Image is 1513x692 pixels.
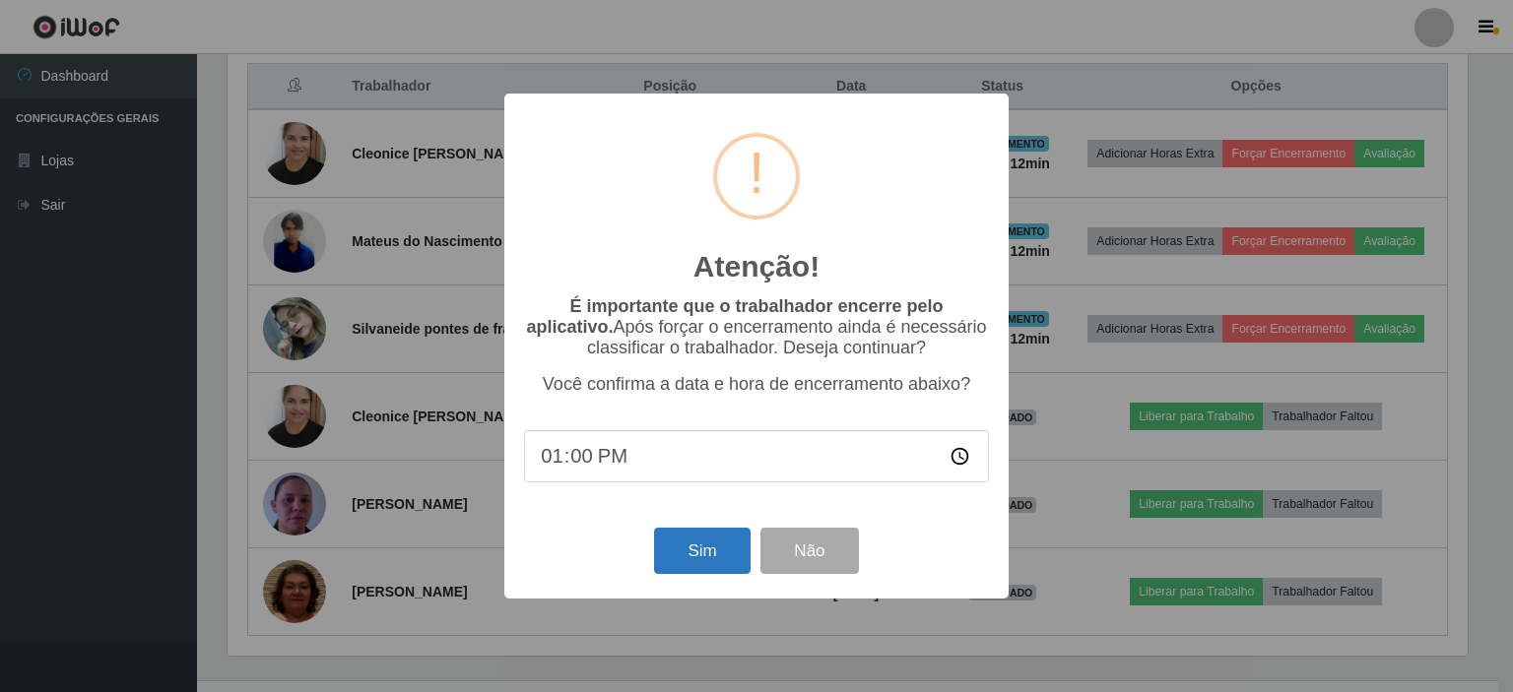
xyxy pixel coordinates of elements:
[526,296,943,337] b: É importante que o trabalhador encerre pelo aplicativo.
[524,374,989,395] p: Você confirma a data e hora de encerramento abaixo?
[654,528,750,574] button: Sim
[760,528,858,574] button: Não
[693,249,820,284] h2: Atenção!
[524,296,989,358] p: Após forçar o encerramento ainda é necessário classificar o trabalhador. Deseja continuar?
